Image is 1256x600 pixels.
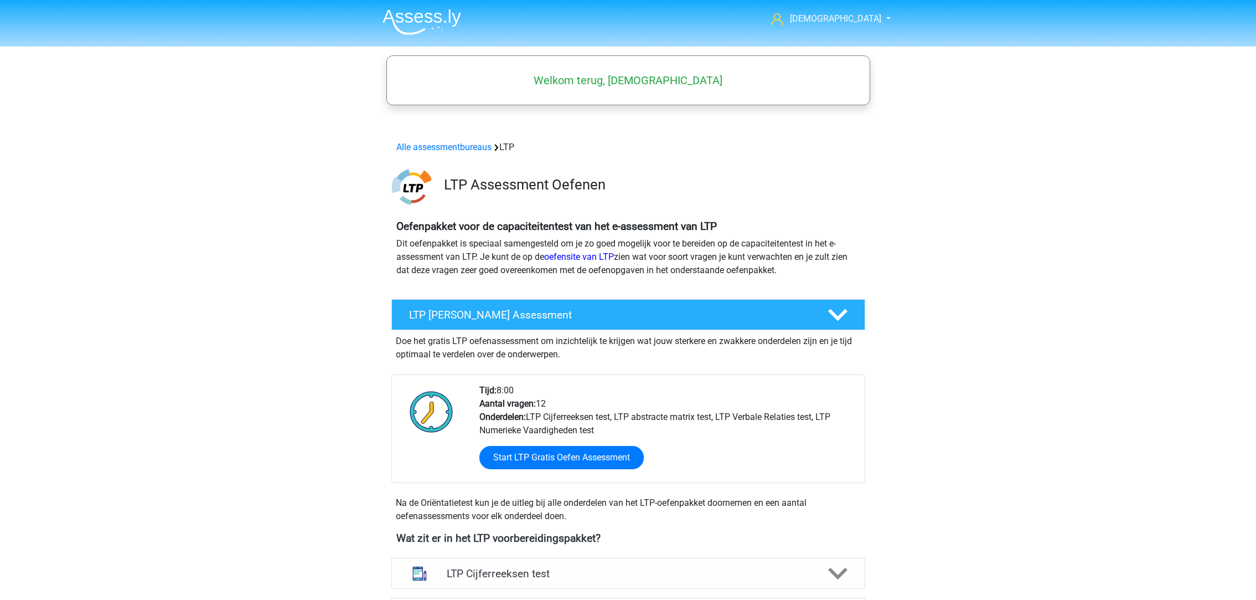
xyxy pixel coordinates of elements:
[405,559,434,588] img: cijferreeksen
[767,12,882,25] a: [DEMOGRAPHIC_DATA]
[392,167,431,207] img: ltp.png
[396,237,860,277] p: Dit oefenpakket is speciaal samengesteld om je zo goed mogelijk voor te bereiden op de capaciteit...
[387,558,870,589] a: cijferreeksen LTP Cijferreeksen test
[409,309,810,321] h4: LTP [PERSON_NAME] Assessment
[391,496,865,523] div: Na de Oriëntatietest kun je de uitleg bij alle onderdelen van het LTP-oefenpakket doornemen en ee...
[447,567,809,580] h4: LTP Cijferreeksen test
[396,142,492,152] a: Alle assessmentbureaus
[396,220,717,233] b: Oefenpakket voor de capaciteitentest van het e-assessment van LTP
[383,9,461,35] img: Assessly
[392,141,865,154] div: LTP
[387,299,870,330] a: LTP [PERSON_NAME] Assessment
[790,13,881,24] span: [DEMOGRAPHIC_DATA]
[392,74,865,87] h5: Welkom terug, [DEMOGRAPHIC_DATA]
[391,330,865,361] div: Doe het gratis LTP oefenassessment om inzichtelijk te krijgen wat jouw sterkere en zwakkere onder...
[479,412,526,422] b: Onderdelen:
[479,446,644,469] a: Start LTP Gratis Oefen Assessment
[471,384,864,483] div: 8:00 12 LTP Cijferreeksen test, LTP abstracte matrix test, LTP Verbale Relaties test, LTP Numerie...
[479,385,497,396] b: Tijd:
[444,176,856,193] h3: LTP Assessment Oefenen
[404,384,459,439] img: Klok
[479,398,536,409] b: Aantal vragen:
[544,252,614,262] a: oefensite van LTP
[396,532,860,545] h4: Wat zit er in het LTP voorbereidingspakket?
